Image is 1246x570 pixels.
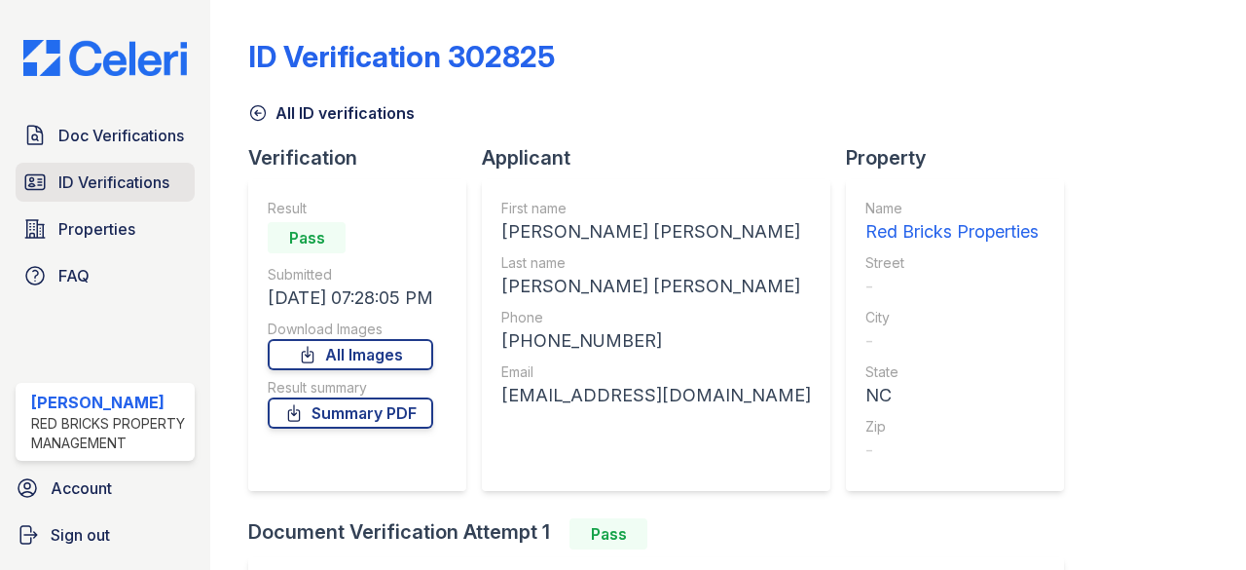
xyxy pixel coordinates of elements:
div: Property [846,144,1080,171]
div: [PERSON_NAME] [PERSON_NAME] [501,218,811,246]
div: State [865,362,1039,382]
img: CE_Logo_Blue-a8612792a0a2168367f1c8372b55b34899dd931a85d93a1a3d3e32e68fde9ad4.png [8,40,202,77]
a: Name Red Bricks Properties [865,199,1039,246]
div: Document Verification Attempt 1 [248,518,1080,550]
span: ID Verifications [58,171,169,194]
div: ID Verification 302825 [248,39,555,74]
div: Result summary [268,378,433,398]
div: [PHONE_NUMBER] [501,327,811,355]
div: [PERSON_NAME] [31,391,187,414]
span: FAQ [58,264,90,287]
a: ID Verifications [16,163,195,202]
div: Applicant [482,144,846,171]
div: Street [865,253,1039,273]
div: - [865,273,1039,300]
div: [PERSON_NAME] [PERSON_NAME] [501,273,811,300]
div: [DATE] 07:28:05 PM [268,285,433,312]
div: - [865,437,1039,464]
div: Phone [501,308,811,327]
div: Last name [501,253,811,273]
span: Properties [58,217,135,241]
a: All Images [268,339,433,370]
a: All ID verifications [248,101,415,125]
div: City [865,308,1039,327]
div: Pass [268,222,346,253]
span: Account [51,476,112,500]
div: Result [268,199,433,218]
a: Account [8,469,202,508]
a: Doc Verifications [16,116,195,155]
div: Red Bricks Properties [865,218,1039,246]
div: Name [865,199,1039,218]
span: Doc Verifications [58,124,184,147]
a: Summary PDF [268,398,433,429]
a: Properties [16,209,195,248]
div: Zip [865,417,1039,437]
div: Verification [248,144,482,171]
div: Submitted [268,265,433,285]
a: Sign out [8,515,202,554]
div: Email [501,362,811,382]
div: NC [865,382,1039,409]
a: FAQ [16,256,195,295]
span: Sign out [51,523,110,547]
div: [EMAIL_ADDRESS][DOMAIN_NAME] [501,382,811,409]
div: Pass [569,518,647,550]
div: Red Bricks Property Management [31,414,187,453]
div: - [865,327,1039,355]
div: First name [501,199,811,218]
div: Download Images [268,320,433,339]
